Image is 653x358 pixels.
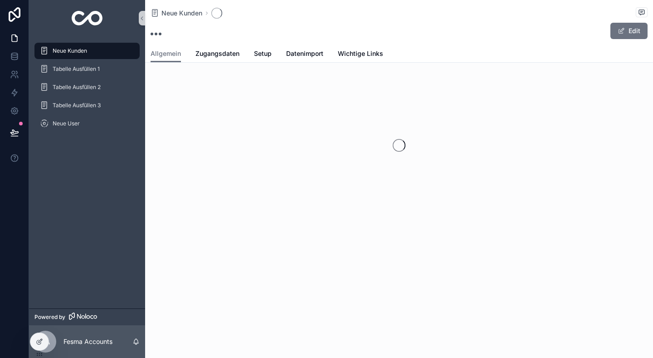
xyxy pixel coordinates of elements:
a: Setup [254,45,272,64]
span: Tabelle Ausfüllen 3 [53,102,101,109]
a: Powered by [29,308,145,325]
span: Wichtige Links [338,49,383,58]
span: Datenimport [286,49,323,58]
img: App logo [72,11,103,25]
span: Setup [254,49,272,58]
span: Allgemein [151,49,181,58]
a: Tabelle Ausfüllen 3 [34,97,140,114]
a: Neue Kunden [34,43,140,59]
a: Neue User [34,115,140,132]
span: Powered by [34,313,65,321]
span: Neue User [53,120,80,127]
div: scrollable content [29,36,145,144]
p: Fesma Accounts [63,337,112,346]
a: Neue Kunden [151,9,202,18]
span: Zugangsdaten [195,49,239,58]
span: Tabelle Ausfüllen 2 [53,84,101,91]
a: Zugangsdaten [195,45,239,64]
button: Edit [610,23,648,39]
span: Neue Kunden [161,9,202,18]
span: Neue Kunden [53,47,87,55]
a: Allgemein [151,45,181,63]
a: Tabelle Ausfüllen 1 [34,61,140,77]
a: Tabelle Ausfüllen 2 [34,79,140,95]
span: Tabelle Ausfüllen 1 [53,65,100,73]
a: Wichtige Links [338,45,383,64]
a: Datenimport [286,45,323,64]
